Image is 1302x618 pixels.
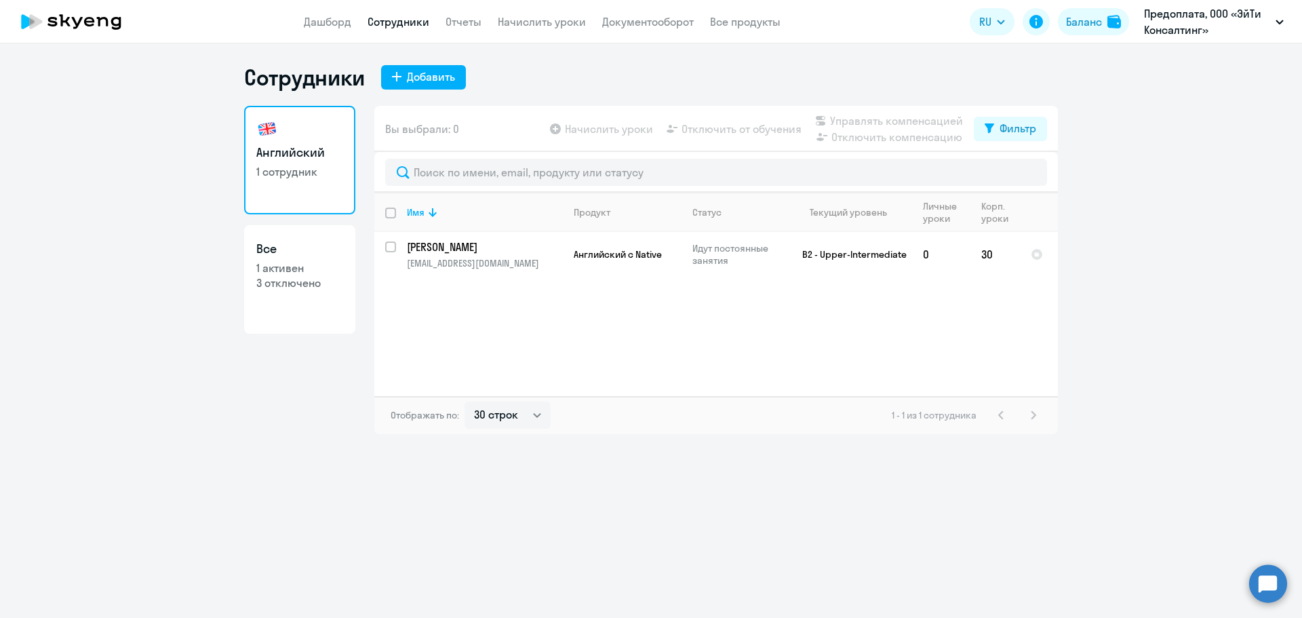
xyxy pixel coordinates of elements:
[381,65,466,90] button: Добавить
[979,14,991,30] span: RU
[1000,120,1036,136] div: Фильтр
[981,200,1010,225] div: Корп. уроки
[892,409,976,421] span: 1 - 1 из 1 сотрудника
[407,239,562,254] a: [PERSON_NAME]
[385,159,1047,186] input: Поиск по имени, email, продукту или статусу
[574,248,662,260] span: Английский с Native
[602,15,694,28] a: Документооборот
[244,64,365,91] h1: Сотрудники
[1058,8,1129,35] button: Балансbalance
[256,275,343,290] p: 3 отключено
[797,206,911,218] div: Текущий уровень
[912,232,970,277] td: 0
[256,240,343,258] h3: Все
[786,232,912,277] td: B2 - Upper-Intermediate
[256,260,343,275] p: 1 активен
[385,121,459,137] span: Вы выбрали: 0
[1137,5,1290,38] button: Предоплата, ООО «ЭйТи Консалтинг»
[256,164,343,179] p: 1 сотрудник
[407,257,562,269] p: [EMAIL_ADDRESS][DOMAIN_NAME]
[244,225,355,334] a: Все1 активен3 отключено
[970,232,1020,277] td: 30
[1144,5,1270,38] p: Предоплата, ООО «ЭйТи Консалтинг»
[407,206,425,218] div: Имя
[974,117,1047,141] button: Фильтр
[407,206,562,218] div: Имя
[981,200,1019,225] div: Корп. уроки
[498,15,586,28] a: Начислить уроки
[446,15,481,28] a: Отчеты
[1066,14,1102,30] div: Баланс
[923,200,961,225] div: Личные уроки
[407,69,455,85] div: Добавить
[391,409,459,421] span: Отображать по:
[710,15,781,28] a: Все продукты
[304,15,351,28] a: Дашборд
[256,144,343,161] h3: Английский
[692,206,722,218] div: Статус
[407,239,560,254] p: [PERSON_NAME]
[368,15,429,28] a: Сотрудники
[692,206,785,218] div: Статус
[574,206,610,218] div: Продукт
[1107,15,1121,28] img: balance
[970,8,1014,35] button: RU
[692,242,785,267] p: Идут постоянные занятия
[923,200,970,225] div: Личные уроки
[574,206,681,218] div: Продукт
[244,106,355,214] a: Английский1 сотрудник
[810,206,887,218] div: Текущий уровень
[256,118,278,140] img: english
